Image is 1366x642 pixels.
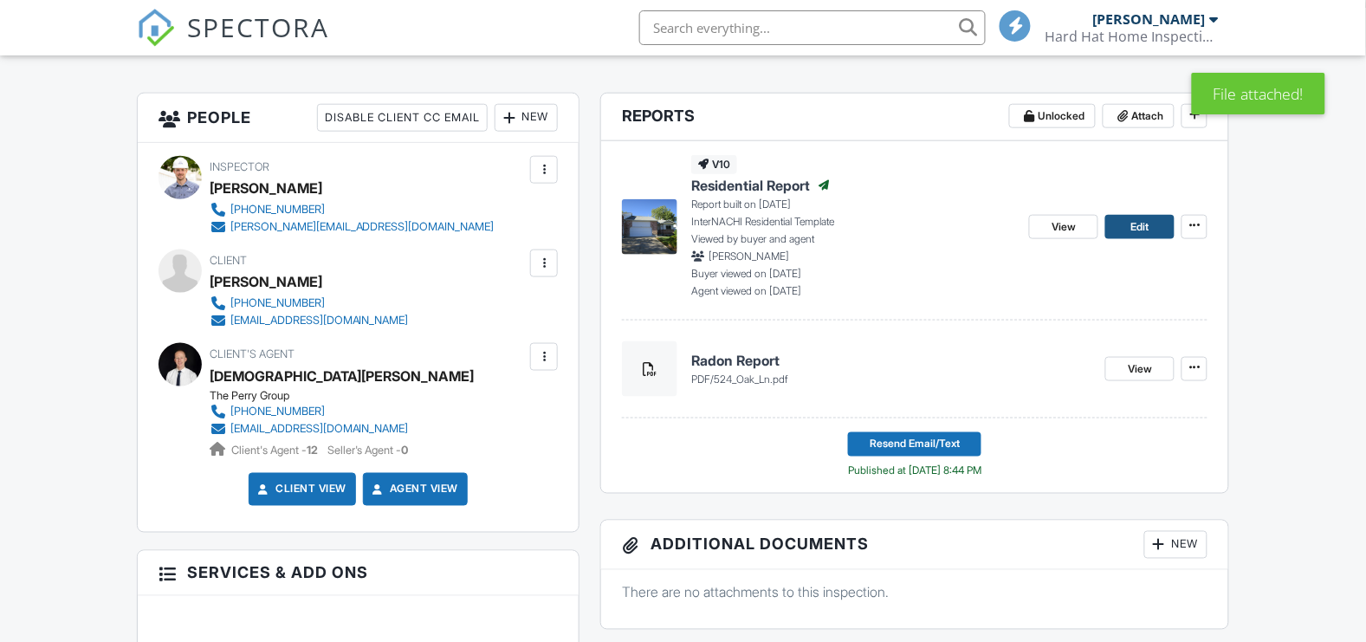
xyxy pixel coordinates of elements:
[138,94,579,143] h3: People
[327,444,409,457] span: Seller's Agent -
[210,218,495,236] a: [PERSON_NAME][EMAIL_ADDRESS][DOMAIN_NAME]
[230,405,325,418] div: [PHONE_NUMBER]
[210,347,295,360] span: Client's Agent
[210,295,409,312] a: [PHONE_NUMBER]
[210,389,475,403] div: The Perry Group
[210,160,269,173] span: Inspector
[495,104,558,132] div: New
[210,363,475,389] a: [DEMOGRAPHIC_DATA][PERSON_NAME]
[230,422,409,436] div: [EMAIL_ADDRESS][DOMAIN_NAME]
[210,269,322,295] div: [PERSON_NAME]
[210,420,461,438] a: [EMAIL_ADDRESS][DOMAIN_NAME]
[601,521,1228,570] h3: Additional Documents
[1092,10,1205,28] div: [PERSON_NAME]
[402,444,409,457] strong: 0
[639,10,986,45] input: Search everything...
[230,296,325,310] div: [PHONE_NUMBER]
[369,481,458,498] a: Agent View
[210,403,461,420] a: [PHONE_NUMBER]
[210,201,495,218] a: [PHONE_NUMBER]
[231,444,320,457] span: Client's Agent -
[210,175,322,201] div: [PERSON_NAME]
[187,9,329,45] span: SPECTORA
[255,481,346,498] a: Client View
[137,9,175,47] img: The Best Home Inspection Software - Spectora
[230,314,409,327] div: [EMAIL_ADDRESS][DOMAIN_NAME]
[210,312,409,329] a: [EMAIL_ADDRESS][DOMAIN_NAME]
[230,203,325,217] div: [PHONE_NUMBER]
[1045,28,1218,45] div: Hard Hat Home Inspections LLC
[1192,73,1325,114] div: File attached!
[230,220,495,234] div: [PERSON_NAME][EMAIL_ADDRESS][DOMAIN_NAME]
[317,104,488,132] div: Disable Client CC Email
[1144,531,1207,559] div: New
[307,444,318,457] strong: 12
[138,551,579,596] h3: Services & Add ons
[622,583,1207,602] p: There are no attachments to this inspection.
[210,254,247,267] span: Client
[137,23,329,60] a: SPECTORA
